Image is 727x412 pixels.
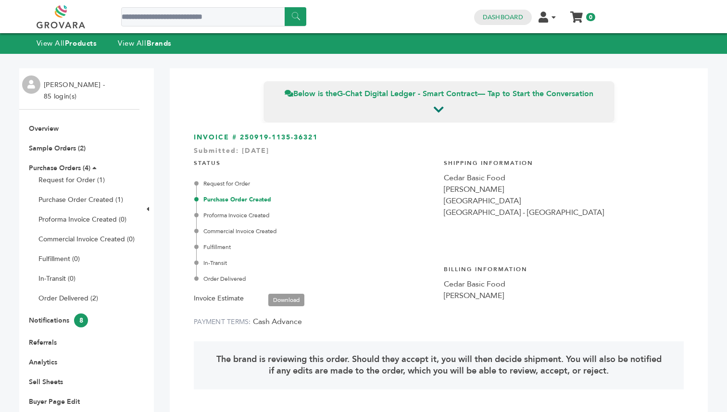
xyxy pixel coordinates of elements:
a: Overview [29,124,59,133]
li: [PERSON_NAME] - 85 login(s) [44,79,107,102]
div: Cedar Basic Food [444,172,684,184]
a: Sample Orders (2) [29,144,86,153]
a: Request for Order (1) [38,175,105,185]
a: Fulfillment (0) [38,254,80,263]
a: Purchase Order Created (1) [38,195,123,204]
span: 8 [74,313,88,327]
a: Commercial Invoice Created (0) [38,235,135,244]
a: Buyer Page Edit [29,397,80,406]
strong: G-Chat Digital Ledger - Smart Contract [337,88,477,99]
a: Analytics [29,358,57,367]
div: Request for Order [196,179,434,188]
div: The brand is reviewing this order. Should they accept it, you will then decide shipment. You will... [194,341,684,389]
a: Notifications8 [29,316,88,325]
a: Referrals [29,338,57,347]
div: Commercial Invoice Created [196,227,434,236]
a: Download [268,294,304,306]
h4: Shipping Information [444,152,684,172]
a: My Cart [571,9,582,19]
a: Purchase Orders (4) [29,163,90,173]
span: Below is the — Tap to Start the Conversation [285,88,593,99]
span: Cash Advance [253,316,302,327]
label: PAYMENT TERMS: [194,317,251,326]
div: Submitted: [DATE] [194,146,684,161]
a: In-Transit (0) [38,274,75,283]
div: [GEOGRAPHIC_DATA] [444,195,684,207]
div: Order Delivered [196,275,434,283]
div: [PERSON_NAME] [444,184,684,195]
strong: Products [65,38,97,48]
a: Sell Sheets [29,377,63,387]
a: View AllBrands [118,38,172,48]
div: Proforma Invoice Created [196,211,434,220]
h3: INVOICE # 250919-1135-36321 [194,133,684,142]
h4: Billing Information [444,258,684,278]
div: Fulfillment [196,243,434,251]
span: 0 [586,13,595,21]
img: profile.png [22,75,40,94]
div: In-Transit [196,259,434,267]
div: Cedar Basic Food [444,278,684,290]
div: Purchase Order Created [196,195,434,204]
strong: Brands [147,38,172,48]
div: [PERSON_NAME] [444,290,684,301]
a: Order Delivered (2) [38,294,98,303]
label: Invoice Estimate [194,293,244,304]
a: View AllProducts [37,38,97,48]
a: Proforma Invoice Created (0) [38,215,126,224]
h4: STATUS [194,152,434,172]
div: [GEOGRAPHIC_DATA] - [GEOGRAPHIC_DATA] [444,207,684,218]
a: Dashboard [483,13,523,22]
input: Search a product or brand... [121,7,306,26]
